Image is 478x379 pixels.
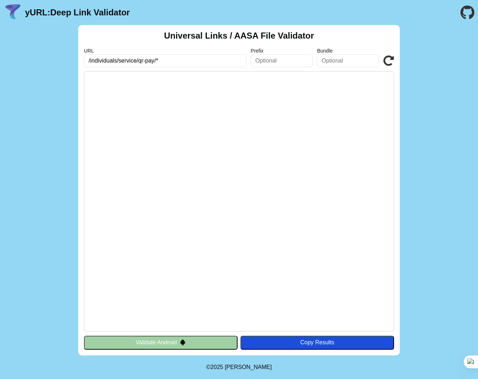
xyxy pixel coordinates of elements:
input: Required [84,54,247,67]
span: 2025 [210,364,223,370]
button: Validate Android [84,336,238,349]
label: Prefix [251,48,313,54]
label: Bundle [317,48,379,54]
img: droidIcon.svg [180,339,186,345]
button: Copy Results [240,336,394,349]
a: yURL:Deep Link Validator [25,8,130,18]
label: URL [84,48,247,54]
a: Michael Ibragimchayev's Personal Site [225,364,272,370]
input: Optional [317,54,379,67]
img: yURL Logo [4,3,22,22]
footer: © [206,355,272,379]
h2: Universal Links / AASA File Validator [164,31,314,41]
div: Copy Results [244,339,390,346]
input: Optional [251,54,313,67]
